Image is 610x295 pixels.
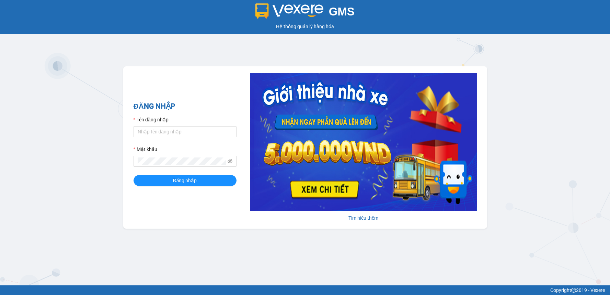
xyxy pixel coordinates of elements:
[228,159,232,164] span: eye-invisible
[5,286,605,294] div: Copyright 2019 - Vexere
[255,10,355,16] a: GMS
[138,157,226,165] input: Mật khẩu
[134,101,237,112] h2: ĐĂNG NHẬP
[173,177,197,184] span: Đăng nhập
[250,73,477,211] img: banner-0
[134,116,169,123] label: Tên đăng nhập
[329,5,355,18] span: GMS
[250,214,477,222] div: Tìm hiểu thêm
[2,23,608,30] div: Hệ thống quản lý hàng hóa
[134,175,237,186] button: Đăng nhập
[134,126,237,137] input: Tên đăng nhập
[571,288,576,293] span: copyright
[255,3,323,19] img: logo 2
[134,145,157,153] label: Mật khẩu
